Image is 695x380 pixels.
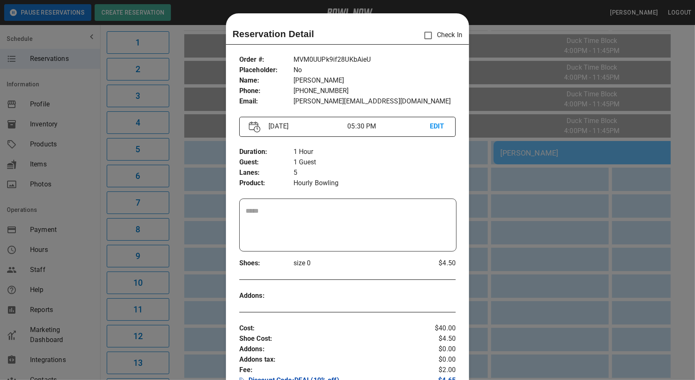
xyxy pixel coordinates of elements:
p: Addons : [239,291,294,301]
p: $4.50 [420,334,456,344]
p: [PERSON_NAME][EMAIL_ADDRESS][DOMAIN_NAME] [294,96,456,107]
p: Hourly Bowling [294,178,456,189]
p: Email : [239,96,294,107]
p: Duration : [239,147,294,157]
p: Reservation Detail [233,27,314,41]
p: Check In [419,27,462,44]
p: Order # : [239,55,294,65]
p: $0.00 [420,344,456,355]
p: EDIT [430,121,446,132]
p: 1 Hour [294,147,456,157]
p: $40.00 [420,323,456,334]
p: [DATE] [265,121,347,131]
p: [PERSON_NAME] [294,75,456,86]
p: 1 Guest [294,157,456,168]
img: Vector [249,121,261,133]
p: Name : [239,75,294,86]
p: Guest : [239,157,294,168]
p: MVM0UUPk9if28UKbAieU [294,55,456,65]
p: Placeholder : [239,65,294,75]
p: Phone : [239,86,294,96]
p: Product : [239,178,294,189]
p: Addons : [239,344,420,355]
p: No [294,65,456,75]
p: Lanes : [239,168,294,178]
p: $4.50 [420,258,456,268]
p: $2.00 [420,365,456,375]
p: size 0 [294,258,420,268]
p: Fee : [239,365,420,375]
p: $0.00 [420,355,456,365]
p: [PHONE_NUMBER] [294,86,456,96]
p: 5 [294,168,456,178]
p: 05:30 PM [347,121,429,131]
p: Shoe Cost : [239,334,420,344]
p: Shoes : [239,258,294,269]
p: Addons tax : [239,355,420,365]
p: Cost : [239,323,420,334]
